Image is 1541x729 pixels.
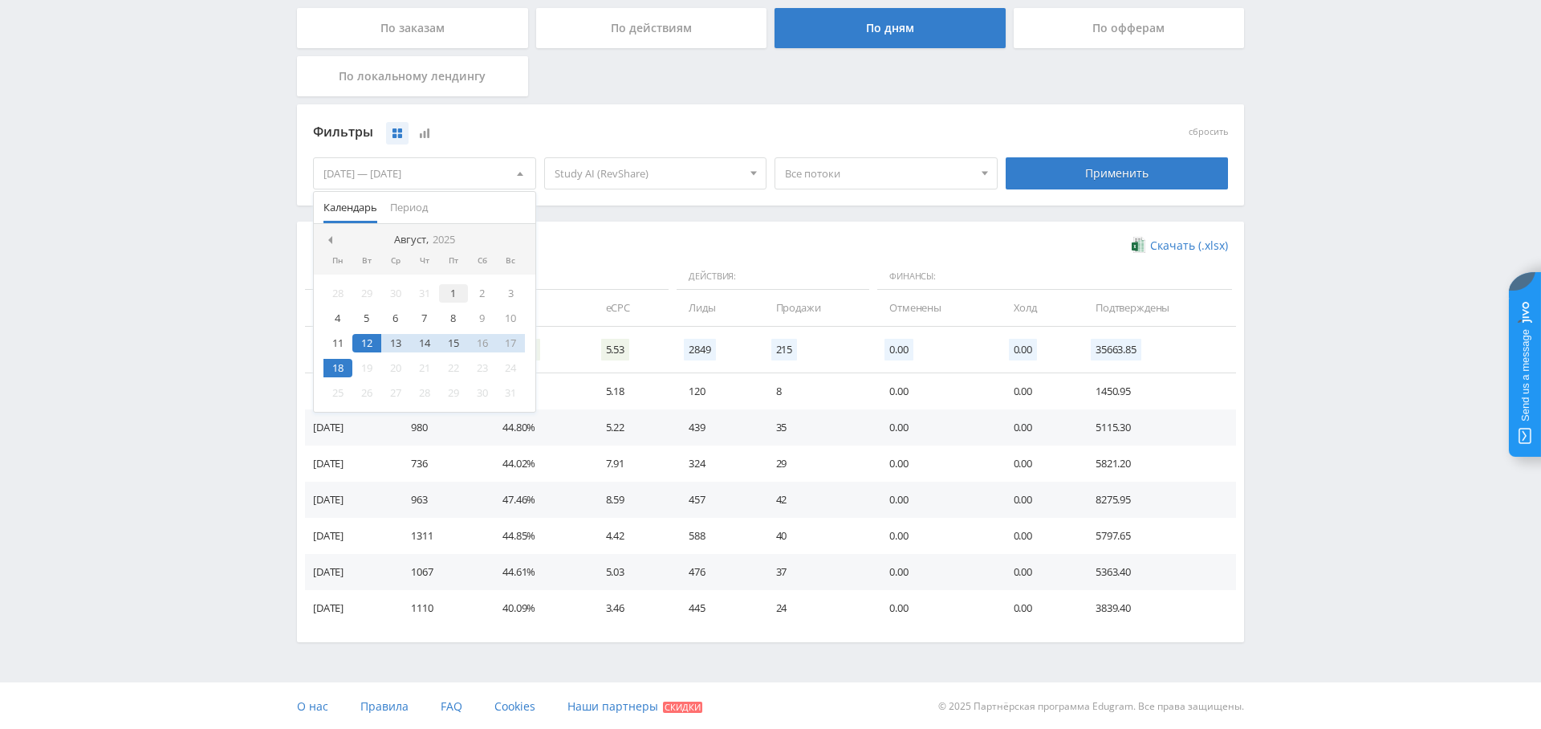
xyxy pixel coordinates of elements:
td: CR [486,290,589,326]
div: 14 [410,334,439,352]
td: [DATE] [305,554,395,590]
button: Календарь [317,192,384,223]
div: 25 [323,384,352,402]
div: 31 [410,284,439,303]
div: Чт [410,256,439,266]
td: 44.80% [486,409,589,446]
td: 29 [760,446,873,482]
div: 26 [352,384,381,402]
div: Сб [468,256,497,266]
button: Период [384,192,434,223]
td: 44.61% [486,554,589,590]
span: Действия: [677,263,869,291]
td: Отменены [873,290,998,326]
span: О нас [297,698,328,714]
td: 44.02% [486,446,589,482]
td: 439 [673,409,759,446]
div: По офферам [1014,8,1245,48]
td: 736 [395,446,486,482]
div: 13 [381,334,410,352]
td: [DATE] [305,409,395,446]
div: 19 [352,359,381,377]
td: 3839.40 [1080,590,1236,626]
td: 37 [760,554,873,590]
span: Скачать (.xlsx) [1150,239,1228,252]
td: 44.85% [486,518,589,554]
td: 1311 [395,518,486,554]
td: Дата [305,290,395,326]
div: 11 [323,334,352,352]
td: 8.59 [590,482,673,518]
div: Пн [323,256,352,266]
span: Финансы: [877,263,1232,291]
td: 35 [760,409,873,446]
div: По действиям [536,8,767,48]
span: FAQ [441,698,462,714]
div: 23 [468,359,497,377]
td: 0.00 [873,482,998,518]
td: 5.22 [590,409,673,446]
div: Пт [439,256,468,266]
div: 30 [381,284,410,303]
span: Наши партнеры [567,698,658,714]
td: Холд [998,290,1080,326]
td: 0.00 [873,373,998,409]
td: Подтверждены [1080,290,1236,326]
td: 963 [395,482,486,518]
div: 9 [468,309,497,328]
td: 0.00 [998,409,1080,446]
td: 5.18 [590,373,673,409]
td: 0.00 [873,590,998,626]
td: 3.46 [590,590,673,626]
td: 4.42 [590,518,673,554]
span: 215 [771,339,798,360]
span: 0.00 [884,339,913,360]
div: 21 [410,359,439,377]
td: [DATE] [305,590,395,626]
div: 27 [381,384,410,402]
span: Cookies [494,698,535,714]
td: eCPC [590,290,673,326]
div: По локальному лендингу [297,56,528,96]
span: Скидки [663,702,702,713]
span: Study AI (RevShare) [555,158,742,189]
div: 15 [439,334,468,352]
td: Продажи [760,290,873,326]
span: Все потоки [785,158,973,189]
td: 1450.95 [1080,373,1236,409]
img: xlsx [1132,237,1145,253]
td: 5821.20 [1080,446,1236,482]
td: 0.00 [998,373,1080,409]
td: 0.00 [873,409,998,446]
span: Данные: [305,263,669,291]
div: Август, [388,234,461,246]
div: Применить [1006,157,1229,189]
td: 324 [673,446,759,482]
span: 35663.85 [1091,339,1141,360]
td: 8 [760,373,873,409]
div: 28 [410,384,439,402]
span: 2849 [684,339,715,360]
span: 0.00 [1009,339,1037,360]
div: Вт [352,256,381,266]
div: 30 [468,384,497,402]
div: 12 [352,334,381,352]
td: [DATE] [305,482,395,518]
td: 5.03 [590,554,673,590]
div: 31 [497,384,526,402]
td: [DATE] [305,518,395,554]
td: 476 [673,554,759,590]
div: 5 [352,309,381,328]
button: сбросить [1189,127,1228,137]
div: 2 [468,284,497,303]
div: 28 [323,284,352,303]
div: 22 [439,359,468,377]
td: 5797.65 [1080,518,1236,554]
div: Фильтры [313,120,998,145]
td: 1110 [395,590,486,626]
td: 40 [760,518,873,554]
div: 7 [410,309,439,328]
a: Скачать (.xlsx) [1132,238,1228,254]
td: 5115.30 [1080,409,1236,446]
td: 24 [760,590,873,626]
